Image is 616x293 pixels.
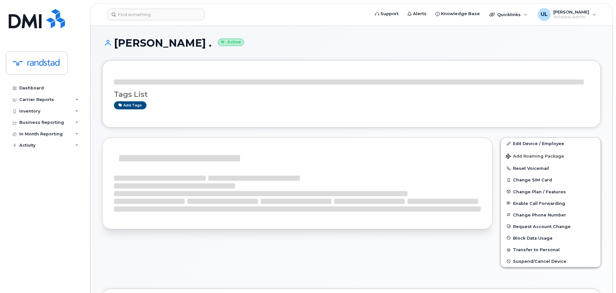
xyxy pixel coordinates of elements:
[501,232,601,244] button: Block Data Usage
[218,39,244,46] small: Active
[501,197,601,209] button: Enable Call Forwarding
[102,37,601,49] h1: [PERSON_NAME] .
[513,259,566,264] span: Suspend/Cancel Device
[501,221,601,232] button: Request Account Change
[501,209,601,221] button: Change Phone Number
[501,174,601,186] button: Change SIM Card
[513,201,565,206] span: Enable Call Forwarding
[501,149,601,162] button: Add Roaming Package
[506,154,564,160] span: Add Roaming Package
[513,189,566,194] span: Change Plan / Features
[114,90,589,98] h3: Tags List
[501,162,601,174] button: Reset Voicemail
[501,186,601,197] button: Change Plan / Features
[501,138,601,149] a: Edit Device / Employee
[114,101,146,109] a: Add tags
[501,255,601,267] button: Suspend/Cancel Device
[501,244,601,255] button: Transfer to Personal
